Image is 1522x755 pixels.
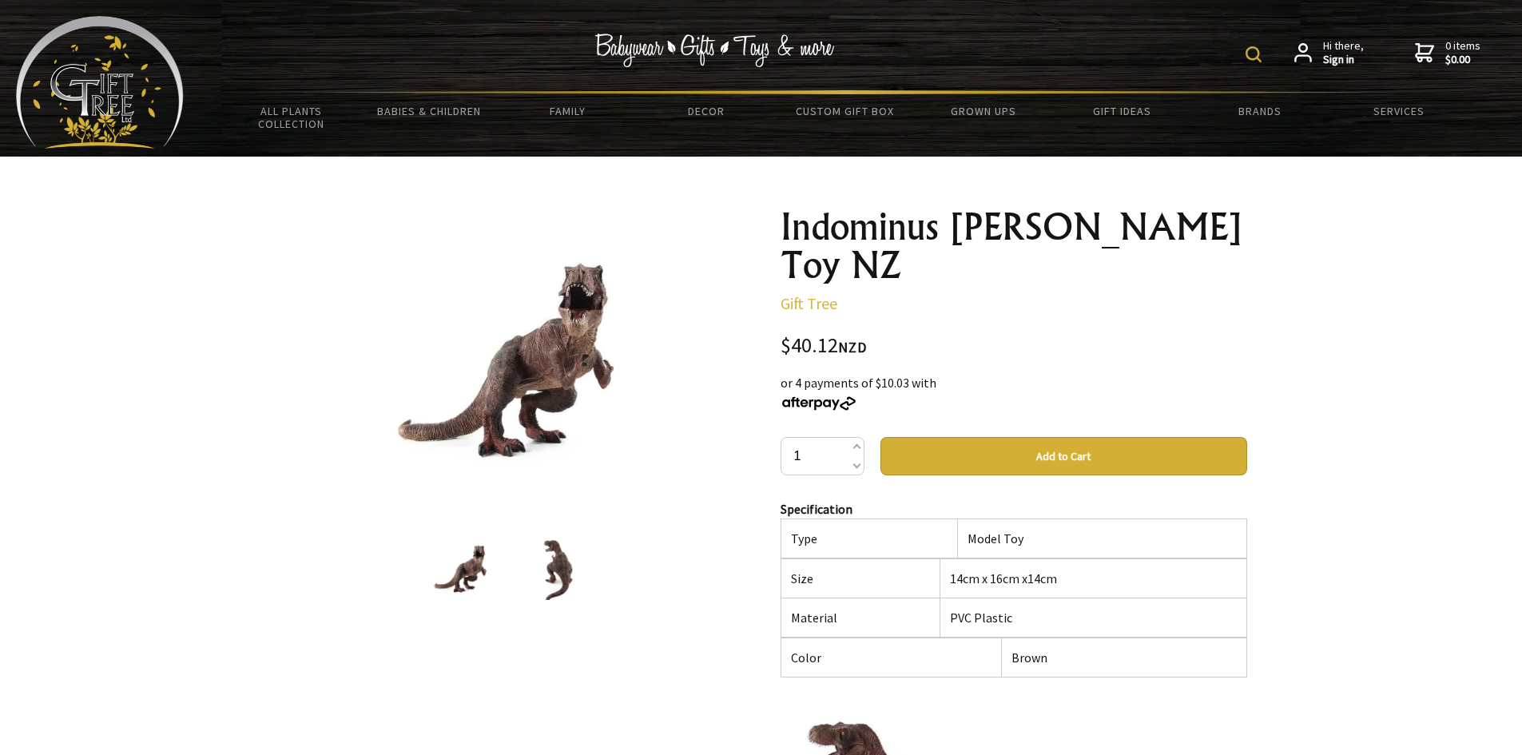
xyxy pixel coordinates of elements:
[1001,638,1246,678] td: Brown
[940,559,1246,598] td: 14cm x 16cm x14cm
[781,336,1247,357] div: $40.12
[527,539,587,600] img: Indominus Rex Toy NZ
[1323,39,1364,67] span: Hi there,
[914,94,1052,128] a: Grown Ups
[222,94,360,141] a: All Plants Collection
[1329,94,1468,128] a: Services
[499,94,637,128] a: Family
[16,16,184,149] img: Babyware - Gifts - Toys and more...
[940,598,1246,638] td: PVC Plastic
[1415,39,1480,67] a: 0 items$0.00
[781,598,940,638] td: Material
[1246,46,1262,62] img: product search
[384,239,634,488] img: Indominus Rex Toy NZ
[637,94,775,128] a: Decor
[1445,38,1480,67] span: 0 items
[781,501,852,517] strong: Specification
[776,94,914,128] a: Custom Gift Box
[1052,94,1190,128] a: Gift Ideas
[880,437,1247,475] button: Add to Cart
[781,638,1001,678] td: Color
[431,539,491,600] img: Indominus Rex Toy NZ
[595,34,835,67] img: Babywear - Gifts - Toys & more
[360,94,499,128] a: Babies & Children
[781,396,857,411] img: Afterpay
[838,338,867,356] span: NZD
[781,208,1247,284] h1: Indominus [PERSON_NAME] Toy NZ
[1294,39,1364,67] a: Hi there,Sign in
[957,519,1246,558] td: Model Toy
[781,519,957,558] td: Type
[781,293,837,313] a: Gift Tree
[781,373,1247,411] div: or 4 payments of $10.03 with
[1323,53,1364,67] strong: Sign in
[1445,53,1480,67] strong: $0.00
[1191,94,1329,128] a: Brands
[781,559,940,598] td: Size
